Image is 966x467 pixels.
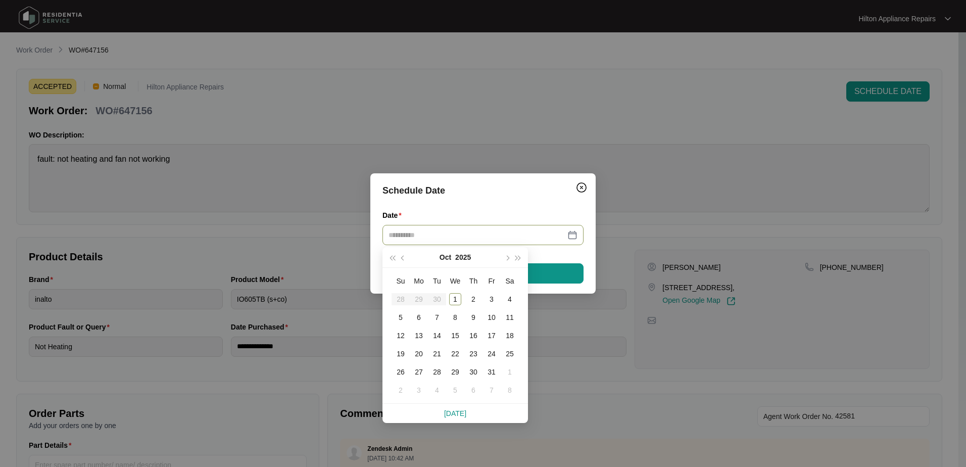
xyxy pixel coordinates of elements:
td: 2025-10-04 [501,290,519,308]
td: 2025-11-08 [501,381,519,399]
div: 24 [486,348,498,360]
td: 2025-11-03 [410,381,428,399]
div: 31 [486,366,498,378]
td: 2025-10-14 [428,326,446,345]
td: 2025-10-16 [464,326,482,345]
button: 2025 [455,247,471,267]
th: We [446,272,464,290]
td: 2025-11-06 [464,381,482,399]
div: 18 [504,330,516,342]
td: 2025-10-06 [410,308,428,326]
div: 11 [504,311,516,323]
div: 21 [431,348,443,360]
td: 2025-10-15 [446,326,464,345]
th: Th [464,272,482,290]
td: 2025-10-08 [446,308,464,326]
div: 5 [449,384,461,396]
div: 2 [467,293,479,305]
div: 29 [449,366,461,378]
td: 2025-10-13 [410,326,428,345]
div: 3 [413,384,425,396]
div: 2 [395,384,407,396]
div: 25 [504,348,516,360]
input: Date [389,229,565,241]
td: 2025-11-07 [482,381,501,399]
div: 16 [467,330,479,342]
div: 17 [486,330,498,342]
td: 2025-10-30 [464,363,482,381]
td: 2025-10-26 [392,363,410,381]
div: 28 [431,366,443,378]
div: 4 [431,384,443,396]
div: 27 [413,366,425,378]
td: 2025-10-05 [392,308,410,326]
td: 2025-10-31 [482,363,501,381]
div: 7 [486,384,498,396]
div: 15 [449,330,461,342]
td: 2025-10-09 [464,308,482,326]
td: 2025-10-02 [464,290,482,308]
th: Fr [482,272,501,290]
div: 20 [413,348,425,360]
div: 23 [467,348,479,360]
div: 3 [486,293,498,305]
td: 2025-10-29 [446,363,464,381]
td: 2025-10-17 [482,326,501,345]
div: 10 [486,311,498,323]
div: 8 [504,384,516,396]
div: 12 [395,330,407,342]
label: Date [382,210,406,220]
td: 2025-10-25 [501,345,519,363]
div: 1 [449,293,461,305]
th: Tu [428,272,446,290]
td: 2025-10-10 [482,308,501,326]
img: closeCircle [575,181,588,194]
td: 2025-10-28 [428,363,446,381]
div: 14 [431,330,443,342]
td: 2025-10-20 [410,345,428,363]
div: Schedule Date [382,183,584,198]
button: Close [573,179,590,196]
th: Sa [501,272,519,290]
div: 6 [413,311,425,323]
td: 2025-10-22 [446,345,464,363]
td: 2025-11-02 [392,381,410,399]
div: 6 [467,384,479,396]
th: Mo [410,272,428,290]
div: 4 [504,293,516,305]
div: 19 [395,348,407,360]
td: 2025-10-19 [392,345,410,363]
div: 26 [395,366,407,378]
div: 8 [449,311,461,323]
button: Oct [440,247,451,267]
div: 7 [431,311,443,323]
div: 30 [467,366,479,378]
td: 2025-10-21 [428,345,446,363]
th: Su [392,272,410,290]
td: 2025-10-18 [501,326,519,345]
td: 2025-10-23 [464,345,482,363]
div: 9 [467,311,479,323]
div: 22 [449,348,461,360]
td: 2025-10-11 [501,308,519,326]
div: 5 [395,311,407,323]
td: 2025-10-01 [446,290,464,308]
td: 2025-11-04 [428,381,446,399]
td: 2025-11-05 [446,381,464,399]
a: [DATE] [444,409,466,417]
td: 2025-11-01 [501,363,519,381]
td: 2025-10-24 [482,345,501,363]
td: 2025-10-07 [428,308,446,326]
div: 13 [413,330,425,342]
td: 2025-10-27 [410,363,428,381]
td: 2025-10-12 [392,326,410,345]
div: 1 [504,366,516,378]
td: 2025-10-03 [482,290,501,308]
